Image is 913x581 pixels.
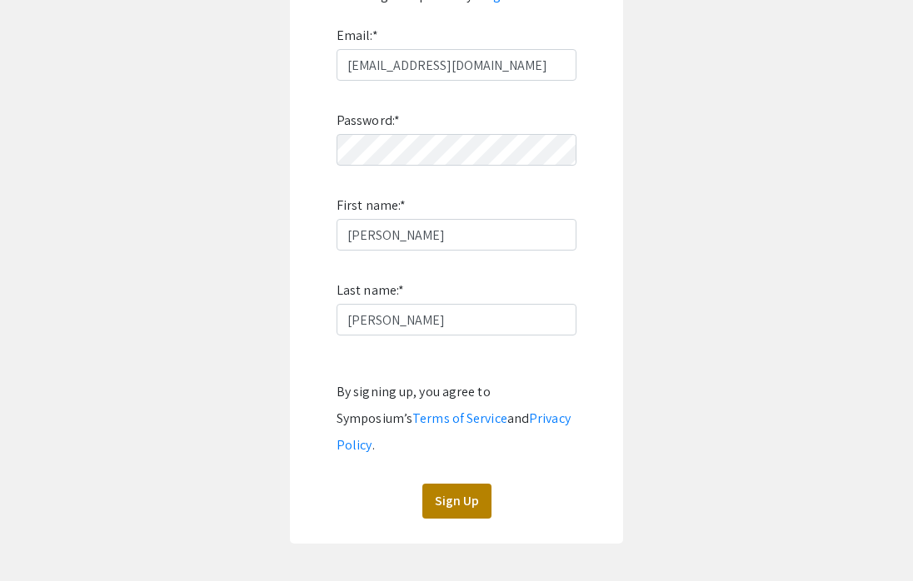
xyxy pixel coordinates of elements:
[337,22,378,49] label: Email:
[337,192,406,219] label: First name:
[337,410,571,454] a: Privacy Policy
[337,107,400,134] label: Password:
[422,484,491,519] button: Sign Up
[412,410,507,427] a: Terms of Service
[12,506,71,569] iframe: Chat
[337,379,576,459] div: By signing up, you agree to Symposium’s and .
[337,277,404,304] label: Last name:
